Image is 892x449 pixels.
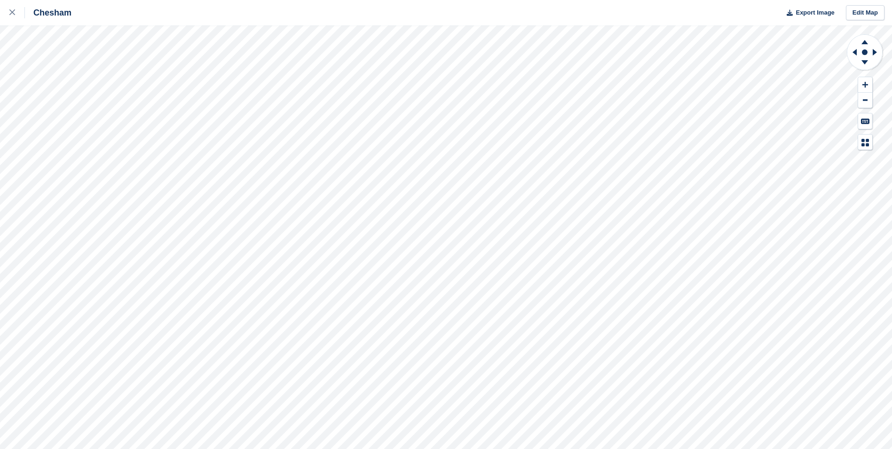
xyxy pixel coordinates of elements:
div: Chesham [25,7,71,18]
a: Edit Map [846,5,884,21]
button: Map Legend [858,135,872,150]
span: Export Image [796,8,834,17]
button: Keyboard Shortcuts [858,113,872,129]
button: Zoom Out [858,93,872,108]
button: Zoom In [858,77,872,93]
button: Export Image [781,5,835,21]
